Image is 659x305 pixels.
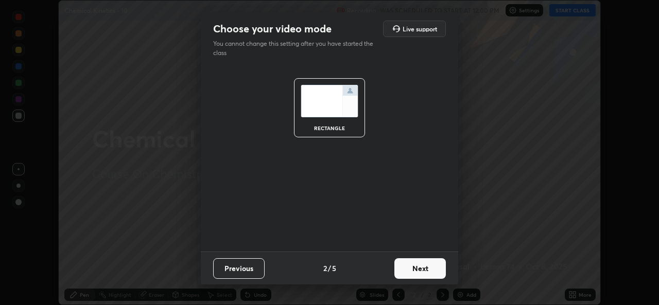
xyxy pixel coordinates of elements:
[213,22,332,35] h2: Choose your video mode
[394,258,446,279] button: Next
[328,263,331,274] h4: /
[403,26,437,32] h5: Live support
[213,258,265,279] button: Previous
[309,125,350,131] div: rectangle
[213,39,380,58] p: You cannot change this setting after you have started the class
[301,85,358,117] img: normalScreenIcon.ae25ed63.svg
[323,263,327,274] h4: 2
[332,263,336,274] h4: 5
